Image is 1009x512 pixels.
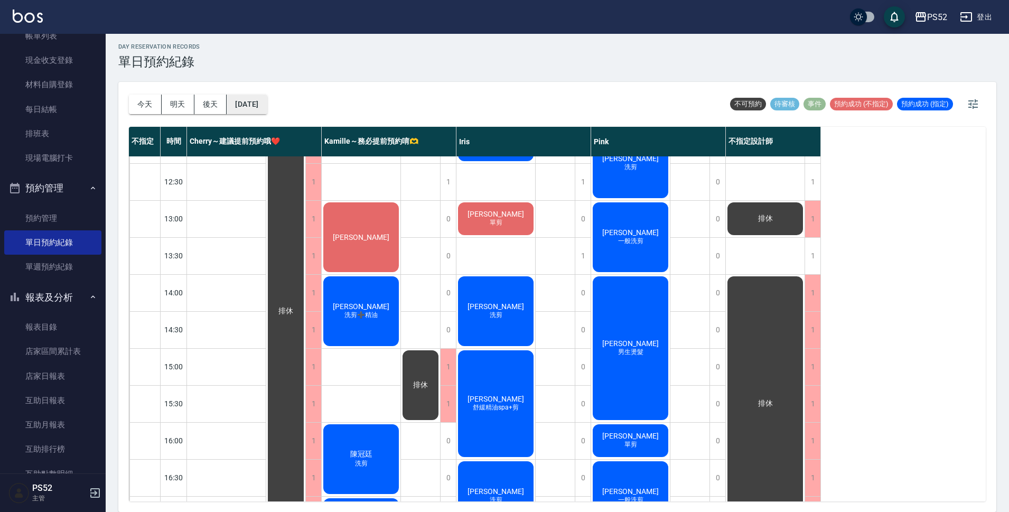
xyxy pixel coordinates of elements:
[305,460,321,496] div: 1
[4,284,101,311] button: 報表及分析
[465,395,526,403] span: [PERSON_NAME]
[161,163,187,200] div: 12:30
[465,210,526,218] span: [PERSON_NAME]
[4,364,101,388] a: 店家日報表
[161,274,187,311] div: 14:00
[440,201,456,237] div: 0
[305,238,321,274] div: 1
[305,423,321,459] div: 1
[305,386,321,422] div: 1
[600,154,661,163] span: [PERSON_NAME]
[709,164,725,200] div: 0
[709,423,725,459] div: 0
[575,312,591,348] div: 0
[730,99,766,109] span: 不可預約
[161,385,187,422] div: 15:30
[4,339,101,364] a: 店家區間累計表
[305,201,321,237] div: 1
[600,339,661,348] span: [PERSON_NAME]
[616,237,646,246] span: 一般洗剪
[805,275,820,311] div: 1
[4,413,101,437] a: 互助月報表
[162,95,194,114] button: 明天
[575,275,591,311] div: 0
[8,482,30,504] img: Person
[622,440,639,449] span: 單剪
[884,6,905,27] button: save
[488,496,504,505] span: 洗剪
[32,483,86,494] h5: PS52
[805,238,820,274] div: 1
[488,218,504,227] span: 單剪
[804,99,826,109] span: 事件
[161,311,187,348] div: 14:30
[342,311,380,320] span: 洗剪➕精油
[575,164,591,200] div: 1
[488,311,504,320] span: 洗剪
[32,494,86,503] p: 主管
[616,496,646,505] span: 一般洗剪
[575,238,591,274] div: 1
[709,201,725,237] div: 0
[194,95,227,114] button: 後天
[322,127,456,156] div: Kamille～務必提前預約唷🫶
[805,164,820,200] div: 1
[805,349,820,385] div: 1
[4,174,101,202] button: 預約管理
[305,312,321,348] div: 1
[910,6,951,28] button: PS52
[805,386,820,422] div: 1
[622,163,639,172] span: 洗剪
[4,206,101,230] a: 預約管理
[4,315,101,339] a: 報表目錄
[709,312,725,348] div: 0
[440,312,456,348] div: 0
[805,312,820,348] div: 1
[830,99,893,109] span: 預約成功 (不指定)
[756,214,775,224] span: 排休
[411,380,430,390] span: 排休
[600,228,661,237] span: [PERSON_NAME]
[709,238,725,274] div: 0
[575,460,591,496] div: 0
[709,386,725,422] div: 0
[956,7,996,27] button: 登出
[575,349,591,385] div: 0
[465,487,526,496] span: [PERSON_NAME]
[276,306,295,316] span: 排休
[118,54,200,69] h3: 單日預約紀錄
[4,146,101,170] a: 現場電腦打卡
[440,386,456,422] div: 1
[331,233,391,241] span: [PERSON_NAME]
[348,450,375,459] span: 陳冠廷
[161,459,187,496] div: 16:30
[129,95,162,114] button: 今天
[305,164,321,200] div: 1
[161,348,187,385] div: 15:00
[4,230,101,255] a: 單日預約紀錄
[4,462,101,486] a: 互助點數明細
[161,200,187,237] div: 13:00
[616,348,646,357] span: 男生燙髮
[927,11,947,24] div: PS52
[756,399,775,408] span: 排休
[575,423,591,459] div: 0
[709,460,725,496] div: 0
[4,48,101,72] a: 現金收支登錄
[805,423,820,459] div: 1
[4,437,101,461] a: 互助排行榜
[897,99,953,109] span: 預約成功 (指定)
[709,275,725,311] div: 0
[227,95,267,114] button: [DATE]
[353,459,370,468] span: 洗剪
[4,255,101,279] a: 單週預約紀錄
[600,432,661,440] span: [PERSON_NAME]
[600,487,661,496] span: [PERSON_NAME]
[465,302,526,311] span: [PERSON_NAME]
[575,201,591,237] div: 0
[805,201,820,237] div: 1
[305,349,321,385] div: 1
[13,10,43,23] img: Logo
[118,43,200,50] h2: day Reservation records
[161,127,187,156] div: 時間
